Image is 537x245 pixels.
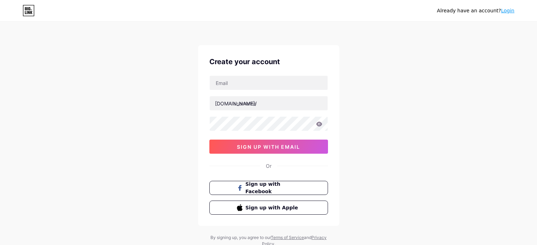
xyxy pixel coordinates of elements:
div: [DOMAIN_NAME]/ [215,100,257,107]
button: Sign up with Apple [209,201,328,215]
a: Login [501,8,514,13]
a: Terms of Service [271,235,304,240]
button: sign up with email [209,140,328,154]
div: Already have an account? [437,7,514,14]
div: Create your account [209,56,328,67]
input: username [210,96,328,110]
input: Email [210,76,328,90]
button: Sign up with Facebook [209,181,328,195]
span: Sign up with Facebook [245,180,300,195]
span: sign up with email [237,144,300,150]
div: Or [266,162,272,170]
span: Sign up with Apple [245,204,300,212]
